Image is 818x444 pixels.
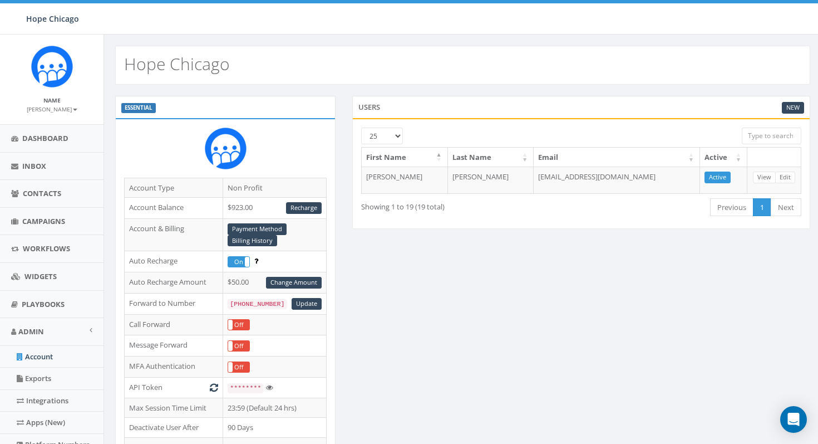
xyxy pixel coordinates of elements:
[782,102,804,114] a: New
[254,256,258,266] span: Enable to prevent campaign failure.
[125,378,223,398] td: API Token
[43,96,61,104] small: Name
[228,256,250,268] div: OnOff
[125,178,223,198] td: Account Type
[223,398,327,418] td: 23:59 (Default 24 hrs)
[710,198,753,217] a: Previous
[125,218,223,251] td: Account & Billing
[223,272,327,294] td: $50.00
[23,243,70,253] span: Workflows
[228,320,249,330] label: Off
[223,418,327,438] td: 90 Days
[22,299,65,309] span: Playbooks
[125,251,223,272] td: Auto Recharge
[228,319,250,331] div: OnOff
[534,167,700,193] td: [EMAIL_ADDRESS][DOMAIN_NAME]
[448,148,534,167] th: Last Name: activate to sort column ascending
[22,161,46,171] span: Inbox
[18,326,44,336] span: Admin
[27,104,77,114] a: [PERSON_NAME]
[266,277,322,289] a: Change Amount
[125,272,223,294] td: Auto Recharge Amount
[753,198,771,217] a: 1
[125,418,223,438] td: Deactivate User After
[228,362,249,373] label: Off
[125,293,223,314] td: Forward to Number
[362,148,448,167] th: First Name: activate to sort column descending
[23,188,61,198] span: Contacts
[125,198,223,219] td: Account Balance
[125,398,223,418] td: Max Session Time Limit
[22,216,65,226] span: Campaigns
[27,105,77,113] small: [PERSON_NAME]
[228,340,250,352] div: OnOff
[210,384,218,391] i: Generate New Token
[223,198,327,219] td: $923.00
[775,172,795,183] a: Edit
[352,96,810,118] div: Users
[534,148,700,167] th: Email: activate to sort column ascending
[448,167,534,193] td: [PERSON_NAME]
[205,128,247,169] img: Rally_Corp_Icon.png
[228,235,277,247] a: Billing History
[286,202,322,214] a: Recharge
[361,197,535,212] div: Showing 1 to 19 (19 total)
[22,133,68,143] span: Dashboard
[753,172,776,183] a: View
[700,148,747,167] th: Active: activate to sort column ascending
[742,128,801,144] input: Type to search
[26,13,79,24] span: Hope Chicago
[771,198,801,217] a: Next
[124,55,230,73] h2: Hope Chicago
[228,223,287,235] a: Payment Method
[24,271,57,281] span: Widgets
[31,46,73,87] img: Rally_Corp_Icon.png
[362,167,448,193] td: [PERSON_NAME]
[125,357,223,378] td: MFA Authentication
[125,314,223,335] td: Call Forward
[292,298,322,310] a: Update
[228,362,250,373] div: OnOff
[228,341,249,352] label: Off
[121,103,156,113] label: ESSENTIAL
[223,178,327,198] td: Non Profit
[704,172,731,183] a: Active
[125,335,223,357] td: Message Forward
[228,299,287,309] code: [PHONE_NUMBER]
[228,257,249,267] label: On
[780,406,807,433] div: Open Intercom Messenger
